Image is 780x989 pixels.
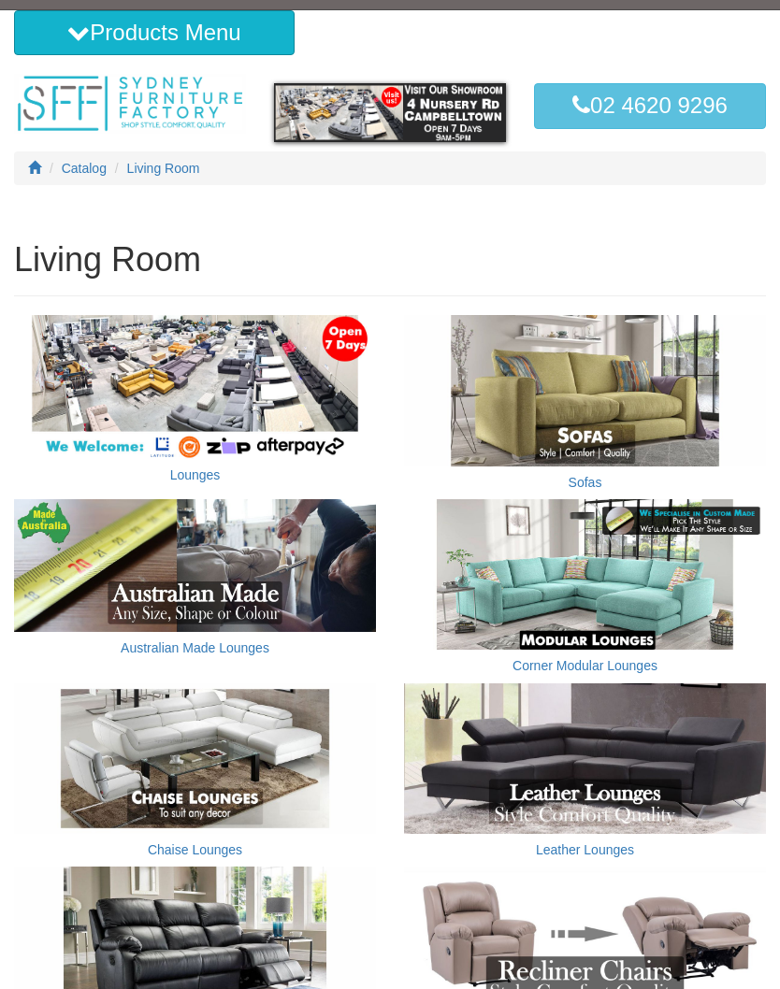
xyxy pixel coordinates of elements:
[536,842,634,857] a: Leather Lounges
[14,315,376,459] img: Lounges
[121,640,269,655] a: Australian Made Lounges
[148,842,242,857] a: Chaise Lounges
[404,315,766,466] img: Sofas
[14,74,246,134] img: Sydney Furniture Factory
[404,499,766,650] img: Corner Modular Lounges
[404,683,766,834] img: Leather Lounges
[62,161,107,176] a: Catalog
[513,658,657,673] a: Corner Modular Lounges
[14,241,766,279] h1: Living Room
[534,83,766,128] a: 02 4620 9296
[569,475,602,490] a: Sofas
[274,83,506,141] img: showroom.gif
[170,467,221,482] a: Lounges
[127,161,200,176] a: Living Room
[14,499,376,632] img: Australian Made Lounges
[14,10,295,55] button: Products Menu
[14,683,376,834] img: Chaise Lounges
